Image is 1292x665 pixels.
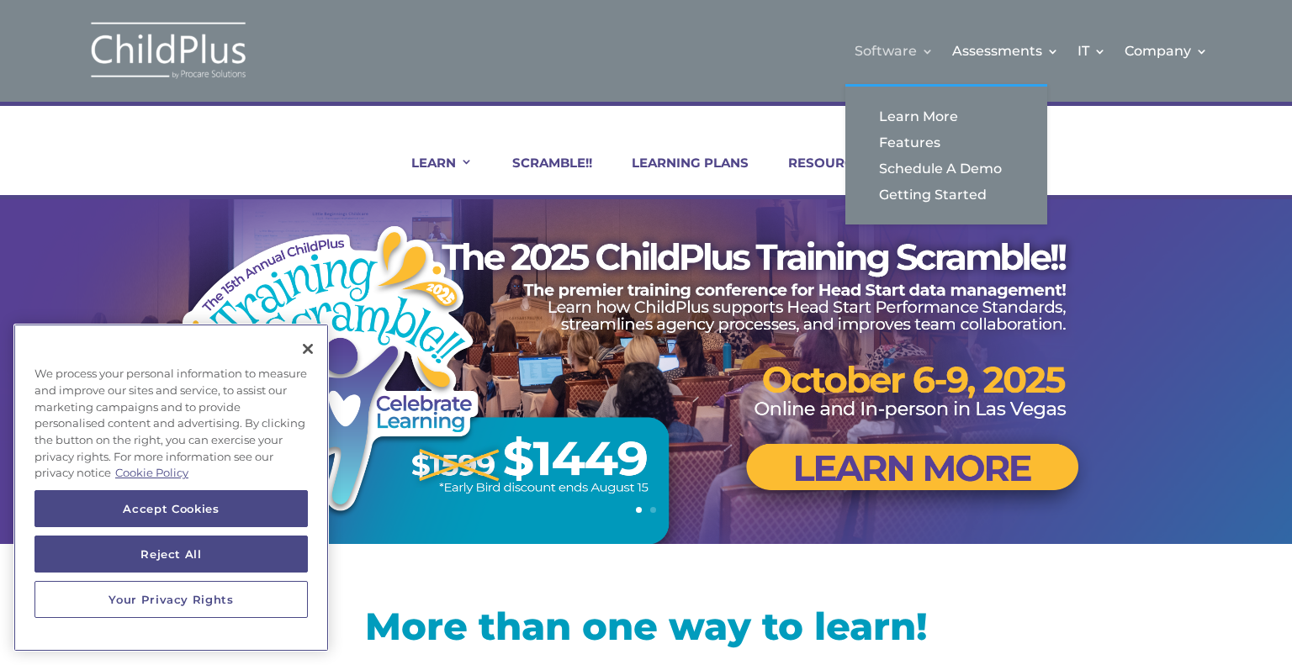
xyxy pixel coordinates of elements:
[491,155,592,195] a: SCRAMBLE!!
[13,324,329,652] div: Cookie banner
[34,581,308,618] button: Your Privacy Rights
[289,330,326,367] button: Close
[862,156,1030,182] a: Schedule A Demo
[34,490,308,527] button: Accept Cookies
[862,129,1030,156] a: Features
[952,17,1059,85] a: Assessments
[115,466,188,479] a: More information about your privacy, opens in a new tab
[650,507,656,513] a: 2
[1078,17,1106,85] a: IT
[636,507,642,513] a: 1
[1125,17,1208,85] a: Company
[862,103,1030,129] a: Learn More
[855,17,934,85] a: Software
[34,536,308,573] button: Reject All
[390,155,473,195] a: LEARN
[13,324,329,652] div: Privacy
[611,155,749,195] a: LEARNING PLANS
[767,155,871,195] a: RESOURCES
[862,182,1030,208] a: Getting Started
[13,357,329,490] div: We process your personal information to measure and improve our sites and service, to assist our ...
[108,607,1184,653] h1: More than one way to learn!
